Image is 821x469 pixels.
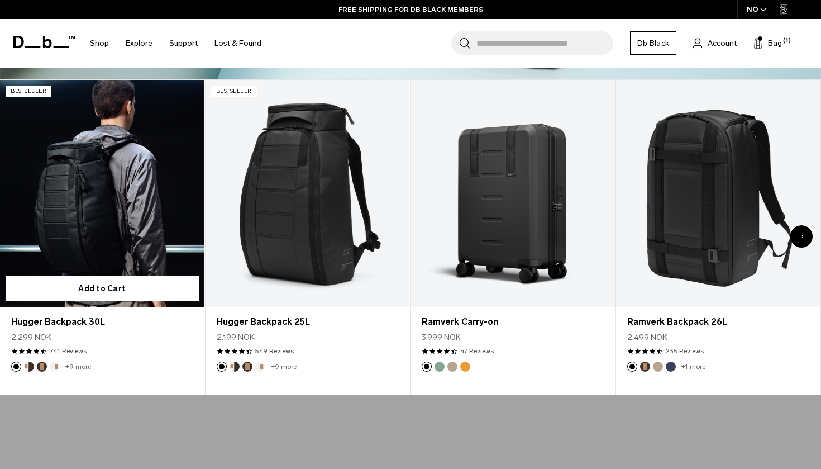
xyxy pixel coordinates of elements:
[447,362,457,372] button: Fogbow Beige
[753,36,782,50] button: Bag (1)
[255,362,265,372] button: Oatmilk
[630,31,676,55] a: Db Black
[653,362,663,372] button: Fogbow Beige
[214,23,261,63] a: Lost & Found
[627,315,809,329] a: Ramverk Backpack 26L
[460,362,470,372] button: Parhelion Orange
[90,23,109,63] a: Shop
[82,19,270,68] nav: Main Navigation
[11,315,193,329] a: Hugger Backpack 30L
[640,362,650,372] button: Espresso
[206,79,411,395] div: 2 / 20
[666,362,676,372] button: Blue Hour
[6,86,51,97] p: Bestseller
[410,79,616,395] div: 3 / 20
[783,36,791,46] span: (1)
[169,23,198,63] a: Support
[11,331,51,343] span: 2.299 NOK
[230,362,240,372] button: Cappuccino
[206,80,410,307] a: Hugger Backpack 25L
[422,315,604,329] a: Ramverk Carry-on
[37,362,47,372] button: Espresso
[616,80,820,307] a: Ramverk Backpack 26L
[65,363,91,371] a: +9 more
[338,4,483,15] a: FREE SHIPPING FOR DB BLACK MEMBERS
[790,225,813,248] div: Next slide
[6,276,199,301] button: Add to Cart
[666,346,704,356] a: 235 reviews
[681,363,705,371] a: +1 more
[435,362,445,372] button: Green Ray
[217,362,227,372] button: Black Out
[255,346,294,356] a: 549 reviews
[627,362,637,372] button: Black Out
[708,37,737,49] span: Account
[271,363,297,371] a: +9 more
[242,362,252,372] button: Espresso
[410,80,615,307] a: Ramverk Carry-on
[422,331,461,343] span: 3.999 NOK
[126,23,152,63] a: Explore
[422,362,432,372] button: Black Out
[768,37,782,49] span: Bag
[11,362,21,372] button: Black Out
[211,86,257,97] p: Bestseller
[50,346,87,356] a: 741 reviews
[217,331,255,343] span: 2.199 NOK
[217,315,399,329] a: Hugger Backpack 25L
[50,362,60,372] button: Oatmilk
[693,36,737,50] a: Account
[627,331,667,343] span: 2.499 NOK
[460,346,494,356] a: 47 reviews
[24,362,34,372] button: Cappuccino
